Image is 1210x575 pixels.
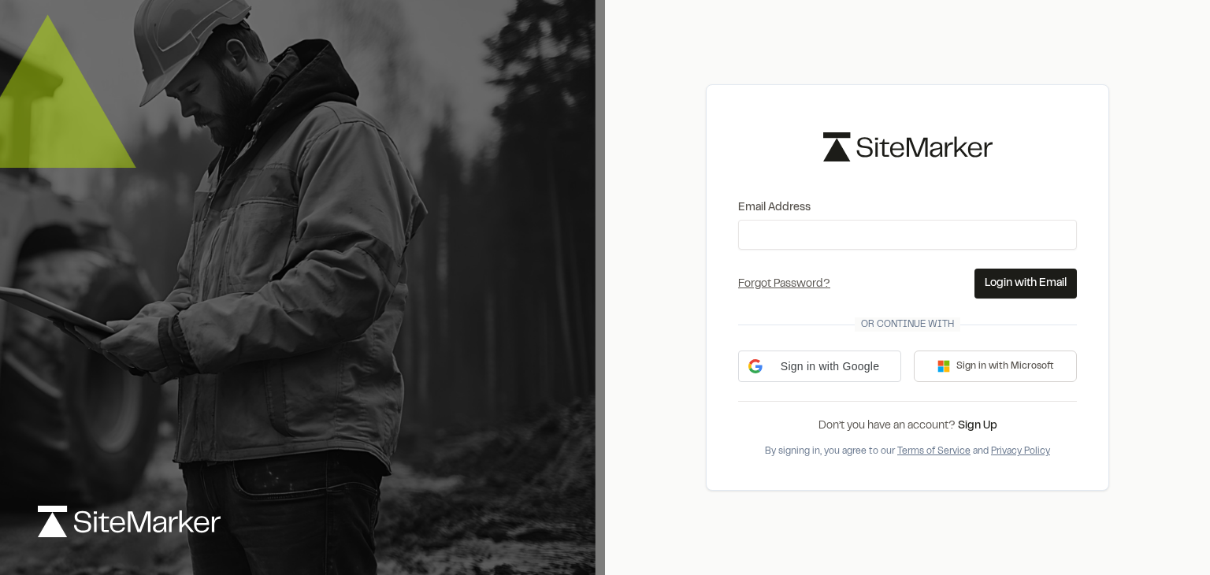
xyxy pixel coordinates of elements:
[897,444,971,458] button: Terms of Service
[823,132,993,161] img: logo-black-rebrand.svg
[738,351,901,382] div: Sign in with Google
[738,444,1077,458] div: By signing in, you agree to our and
[738,280,830,289] a: Forgot Password?
[914,351,1077,382] button: Sign in with Microsoft
[38,506,221,537] img: logo-white-rebrand.svg
[855,317,960,332] span: Or continue with
[769,358,891,375] span: Sign in with Google
[991,444,1050,458] button: Privacy Policy
[974,269,1077,299] button: Login with Email
[738,199,1077,217] label: Email Address
[738,417,1077,435] div: Don’t you have an account?
[958,421,997,431] a: Sign Up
